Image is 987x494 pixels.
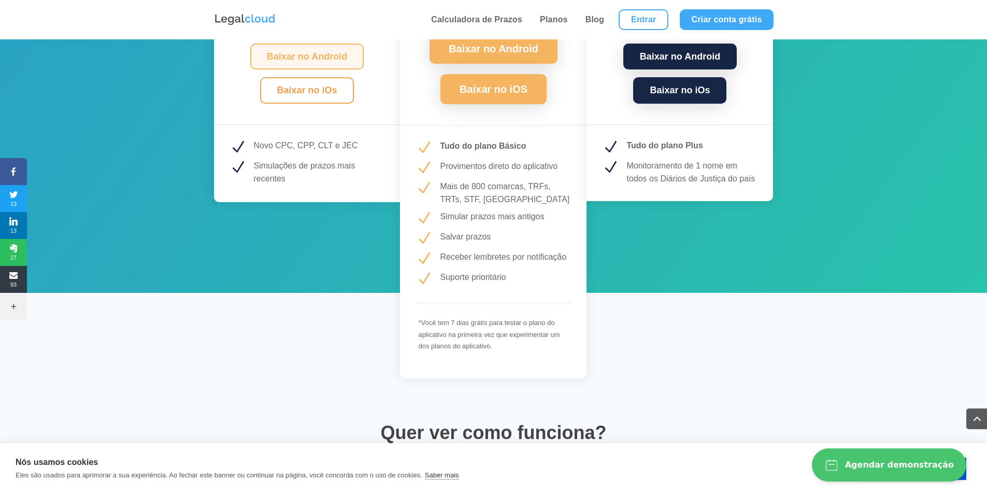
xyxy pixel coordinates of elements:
[418,317,568,352] p: *Você tem 7 dias grátis para testar o plano do aplicativo na primeira vez que experimentar um dos...
[230,159,246,176] span: N
[440,210,571,223] p: Simular prazos mais antigos
[623,44,737,70] a: Baixar no Android
[440,74,547,104] a: Baixar no iOS
[250,44,364,70] a: Baixar no Android
[16,471,422,479] p: Eles são usados para aprimorar a sua experiência. Ao fechar este banner ou continuar na página, v...
[602,139,619,156] span: N
[416,250,432,267] span: N
[440,142,526,150] strong: Tudo do plano Básico
[16,458,98,467] strong: Nós usamos cookies
[626,159,757,186] p: Monitoramento de 1 nome em todos os Diários de Justiça do país
[619,9,668,30] a: Entrar
[416,139,432,156] span: N
[254,159,385,186] p: Simulações de prazos mais recentes
[440,180,571,206] p: Mais de 800 comarcas, TRFs, TRTs, STF, [GEOGRAPHIC_DATA]
[416,210,432,227] span: N
[230,139,246,156] span: N
[680,9,773,30] a: Criar conta grátis
[416,271,432,287] span: N
[254,139,385,152] p: Novo CPC, CPP, CLT e JEC
[440,160,571,173] p: Provimentos direto do aplicativo
[425,471,459,479] a: Saber mais
[416,230,432,247] span: N
[440,250,571,264] p: Receber lembretes por notificação
[416,180,432,196] span: N
[430,34,557,64] a: Baixar no Android
[626,141,703,150] strong: Tudo do plano Plus
[440,230,571,244] p: Salvar prazos
[633,77,726,104] a: Baixar no iOs
[260,77,353,104] a: Baixar no iOs
[380,422,606,443] span: Quer ver como funciona?
[602,159,619,176] span: N
[214,13,276,26] img: Logo da Legalcloud
[440,271,571,284] p: Suporte prioritário
[416,160,432,176] span: N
